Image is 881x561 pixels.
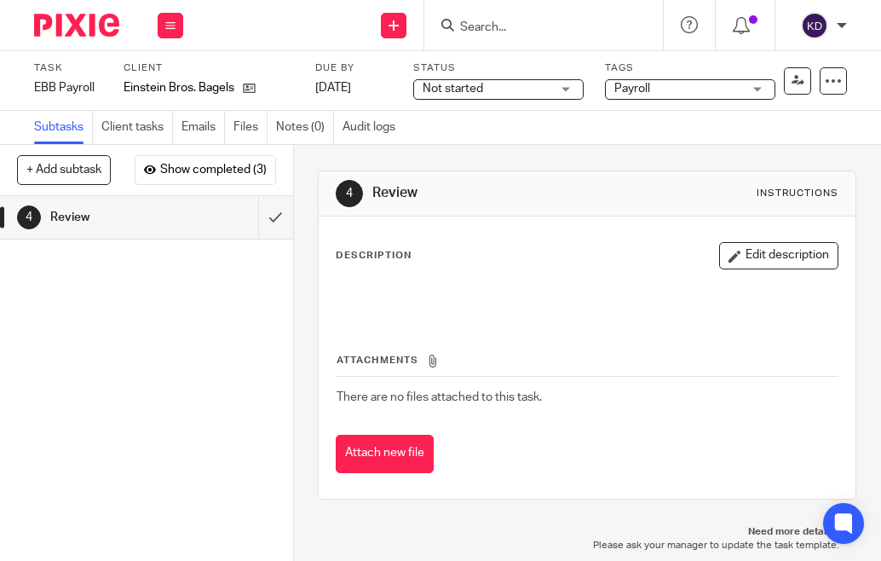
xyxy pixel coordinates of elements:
h1: Review [372,184,624,202]
button: Attach new file [336,435,434,473]
button: Edit description [719,242,838,269]
span: Payroll [614,83,650,95]
div: 4 [336,180,363,207]
div: EBB Payroll [34,79,102,96]
div: 4 [17,205,41,229]
button: Show completed (3) [135,155,276,184]
p: Description [336,249,412,263]
label: Task [34,61,102,75]
h1: Review [50,205,177,230]
span: There are no files attached to this task. [337,391,542,403]
p: Please ask your manager to update the task template. [335,539,839,552]
p: Need more details? [335,525,839,539]
label: Due by [315,61,392,75]
span: Not started [423,83,483,95]
a: Notes (0) [276,111,334,144]
span: Show completed (3) [160,164,267,177]
p: Einstein Bros. Bagels [124,79,234,96]
img: svg%3E [801,12,828,39]
a: Client tasks [101,111,173,144]
a: Files [233,111,268,144]
img: Pixie [34,14,119,37]
input: Search [458,20,612,36]
label: Client [124,61,294,75]
a: Audit logs [343,111,404,144]
div: Instructions [757,187,838,200]
span: Attachments [337,356,418,365]
label: Tags [605,61,775,75]
button: + Add subtask [17,155,111,184]
span: [DATE] [315,82,351,94]
a: Subtasks [34,111,93,144]
label: Status [413,61,584,75]
a: Emails [181,111,225,144]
